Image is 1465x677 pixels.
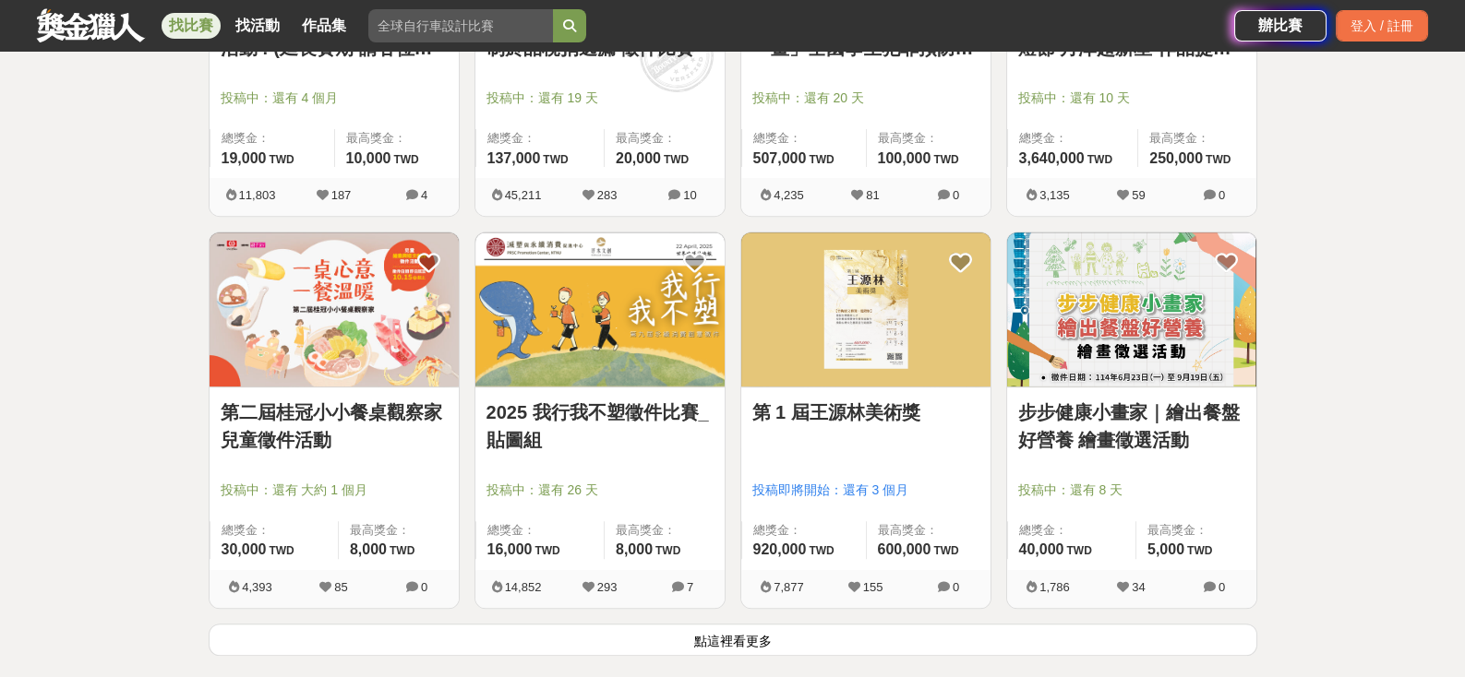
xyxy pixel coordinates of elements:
span: 20,000 [616,150,661,166]
span: 投稿中：還有 19 天 [486,89,714,108]
span: 總獎金： [753,129,855,148]
span: 250,000 [1149,150,1203,166]
span: 最高獎金： [350,521,448,540]
span: TWD [933,544,958,557]
span: 283 [597,188,618,202]
span: TWD [933,153,958,166]
img: Cover Image [1007,232,1256,386]
span: 10 [683,188,696,202]
span: 30,000 [222,541,267,557]
span: 總獎金： [222,129,323,148]
span: 19,000 [222,150,267,166]
span: TWD [1187,544,1212,557]
a: 第二屆桂冠小小餐桌觀察家兒童徵件活動 [221,398,448,454]
span: 最高獎金： [1149,129,1244,148]
span: 總獎金： [222,521,327,540]
a: Cover Image [210,232,459,387]
span: 總獎金： [1019,129,1127,148]
span: 投稿中：還有 8 天 [1018,481,1245,500]
span: 137,000 [487,150,541,166]
span: 最高獎金： [616,521,714,540]
span: 14,852 [505,580,542,594]
img: Cover Image [741,232,991,386]
span: TWD [664,153,689,166]
a: 作品集 [294,13,354,39]
span: 3,135 [1039,188,1070,202]
span: 0 [953,580,959,594]
span: 總獎金： [1019,521,1124,540]
span: TWD [390,544,414,557]
span: 總獎金： [487,129,593,148]
span: 293 [597,580,618,594]
span: 16,000 [487,541,533,557]
span: 0 [421,580,427,594]
a: 步步健康小畫家｜繪出餐盤好營養 繪畫徵選活動 [1018,398,1245,454]
div: 登入 / 註冊 [1336,10,1428,42]
span: 投稿中：還有 20 天 [752,89,979,108]
span: 155 [863,580,883,594]
span: 0 [1219,188,1225,202]
span: 507,000 [753,150,807,166]
span: 920,000 [753,541,807,557]
span: 40,000 [1019,541,1064,557]
span: TWD [1087,153,1112,166]
span: 45,211 [505,188,542,202]
span: TWD [809,544,834,557]
span: TWD [393,153,418,166]
span: 5,000 [1147,541,1184,557]
span: 投稿中：還有 10 天 [1018,89,1245,108]
span: TWD [809,153,834,166]
button: 點這裡看更多 [209,624,1257,656]
span: 85 [334,580,347,594]
span: 3,640,000 [1019,150,1085,166]
span: TWD [655,544,680,557]
span: 0 [1219,580,1225,594]
span: 8,000 [350,541,387,557]
a: Cover Image [741,232,991,387]
span: 11,803 [239,188,276,202]
span: 總獎金： [487,521,593,540]
span: 投稿即將開始：還有 3 個月 [752,481,979,500]
span: 最高獎金： [616,129,714,148]
span: TWD [534,544,559,557]
span: 最高獎金： [878,521,979,540]
span: 4 [421,188,427,202]
span: 4,235 [774,188,804,202]
span: 0 [953,188,959,202]
span: 投稿中：還有 大約 1 個月 [221,481,448,500]
span: 最高獎金： [878,129,979,148]
span: 投稿中：還有 4 個月 [221,89,448,108]
span: 7 [687,580,693,594]
img: Cover Image [210,232,459,386]
span: 59 [1132,188,1145,202]
span: 81 [866,188,879,202]
span: 1,786 [1039,580,1070,594]
a: 辦比賽 [1234,10,1327,42]
span: TWD [269,153,294,166]
span: TWD [269,544,294,557]
span: 34 [1132,580,1145,594]
a: Cover Image [1007,232,1256,387]
a: 找活動 [228,13,287,39]
span: 600,000 [878,541,931,557]
span: 7,877 [774,580,804,594]
span: TWD [1206,153,1231,166]
span: TWD [1066,544,1091,557]
a: Cover Image [475,232,725,387]
span: 8,000 [616,541,653,557]
span: 最高獎金： [346,129,448,148]
a: 找比賽 [162,13,221,39]
input: 全球自行車設計比賽 [368,9,553,42]
span: 100,000 [878,150,931,166]
span: 10,000 [346,150,391,166]
span: 總獎金： [753,521,855,540]
img: Cover Image [475,232,725,386]
span: TWD [543,153,568,166]
span: 187 [331,188,352,202]
span: 投稿中：還有 26 天 [486,481,714,500]
span: 4,393 [242,580,272,594]
span: 最高獎金： [1147,521,1245,540]
a: 第 1 屆王源林美術獎 [752,398,979,426]
a: 2025 我行我不塑徵件比賽_貼圖組 [486,398,714,454]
